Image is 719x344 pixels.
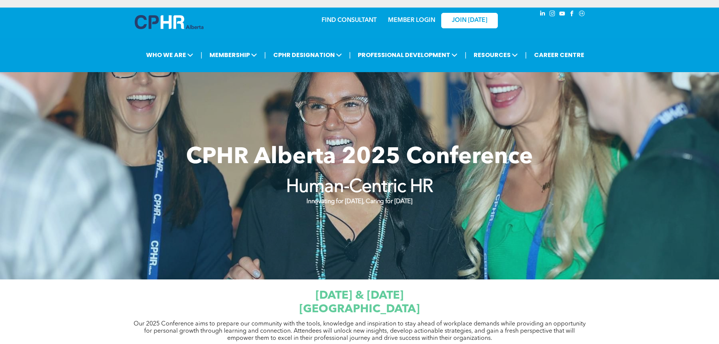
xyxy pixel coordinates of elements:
a: CAREER CENTRE [532,48,587,62]
a: linkedin [539,9,547,20]
a: Social network [578,9,586,20]
img: A blue and white logo for cp alberta [135,15,203,29]
span: CPHR DESIGNATION [271,48,344,62]
span: Our 2025 Conference aims to prepare our community with the tools, knowledge and inspiration to st... [134,321,586,341]
li: | [465,47,467,63]
a: JOIN [DATE] [441,13,498,28]
span: PROFESSIONAL DEVELOPMENT [356,48,460,62]
a: instagram [548,9,557,20]
li: | [525,47,527,63]
span: [DATE] & [DATE] [316,290,403,301]
a: MEMBER LOGIN [388,17,435,23]
li: | [349,47,351,63]
span: JOIN [DATE] [452,17,487,24]
li: | [264,47,266,63]
strong: Human-Centric HR [286,178,433,196]
strong: Innovating for [DATE], Caring for [DATE] [306,199,412,205]
span: CPHR Alberta 2025 Conference [186,146,533,169]
span: WHO WE ARE [144,48,196,62]
span: MEMBERSHIP [207,48,259,62]
span: [GEOGRAPHIC_DATA] [299,304,420,315]
a: facebook [568,9,576,20]
a: FIND CONSULTANT [322,17,377,23]
span: RESOURCES [471,48,520,62]
a: youtube [558,9,567,20]
li: | [200,47,202,63]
